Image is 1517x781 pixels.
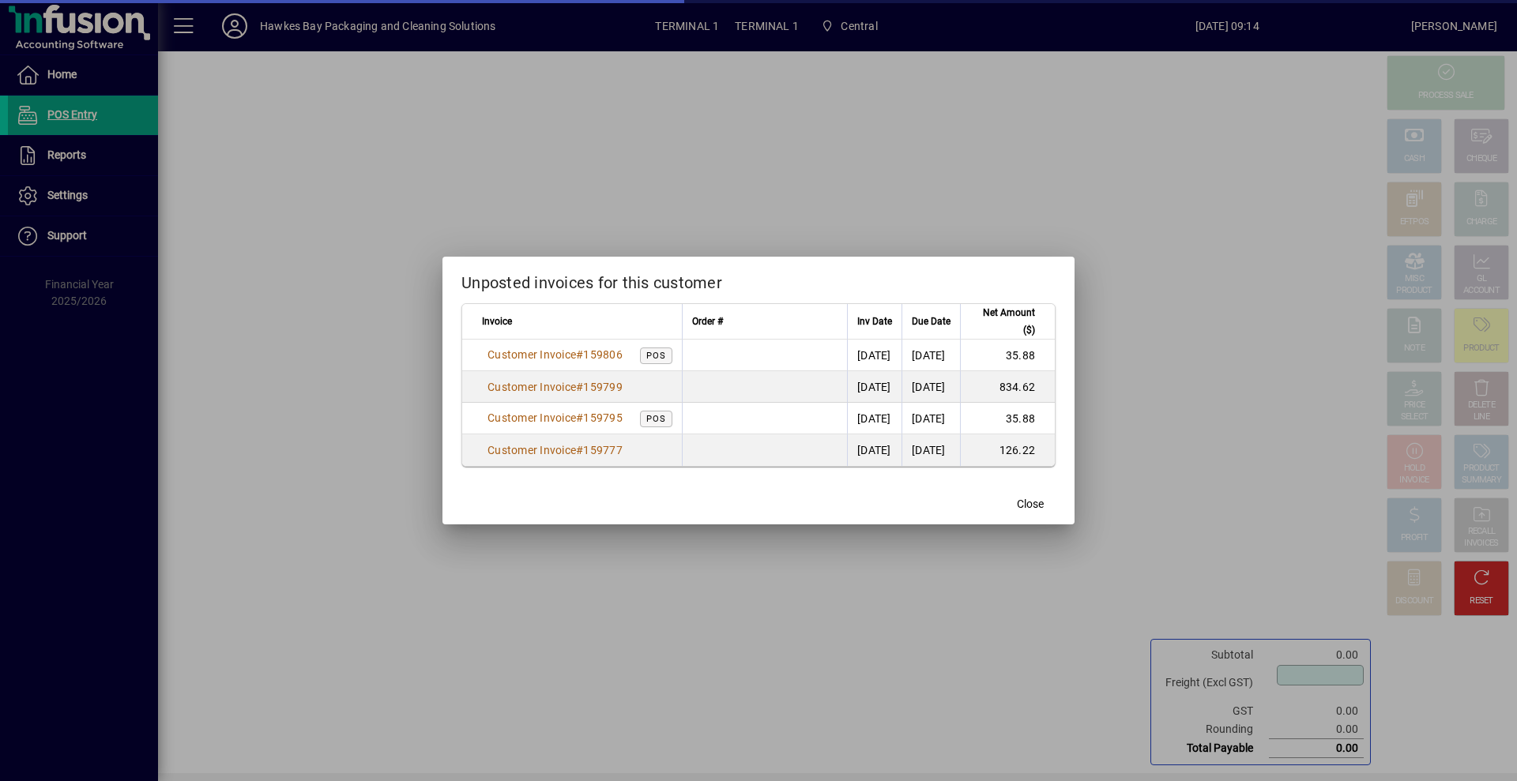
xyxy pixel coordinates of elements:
[583,444,623,456] span: 159777
[487,411,576,424] span: Customer Invoice
[912,313,950,330] span: Due Date
[442,257,1075,302] h2: Unposted invoices for this customer
[482,313,512,330] span: Invoice
[583,381,623,393] span: 159799
[487,444,576,456] span: Customer Invoice
[857,313,892,330] span: Inv Date
[970,304,1035,339] span: Net Amount ($)
[576,444,583,456] span: #
[646,351,666,361] span: POS
[482,378,628,396] a: Customer Invoice#159799
[1005,490,1056,518] button: Close
[902,403,960,434] td: [DATE]
[487,381,576,393] span: Customer Invoice
[847,403,902,434] td: [DATE]
[583,348,623,361] span: 159806
[482,441,628,459] a: Customer Invoice#159777
[960,434,1055,466] td: 126.22
[960,371,1055,403] td: 834.62
[1017,496,1044,513] span: Close
[847,434,902,466] td: [DATE]
[692,313,723,330] span: Order #
[576,411,583,424] span: #
[960,340,1055,371] td: 35.88
[576,348,583,361] span: #
[576,381,583,393] span: #
[482,346,628,363] a: Customer Invoice#159806
[902,371,960,403] td: [DATE]
[902,340,960,371] td: [DATE]
[847,340,902,371] td: [DATE]
[583,411,623,424] span: 159795
[482,409,628,426] a: Customer Invoice#159795
[902,434,960,466] td: [DATE]
[847,371,902,403] td: [DATE]
[646,414,666,424] span: POS
[487,348,576,361] span: Customer Invoice
[960,403,1055,434] td: 35.88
